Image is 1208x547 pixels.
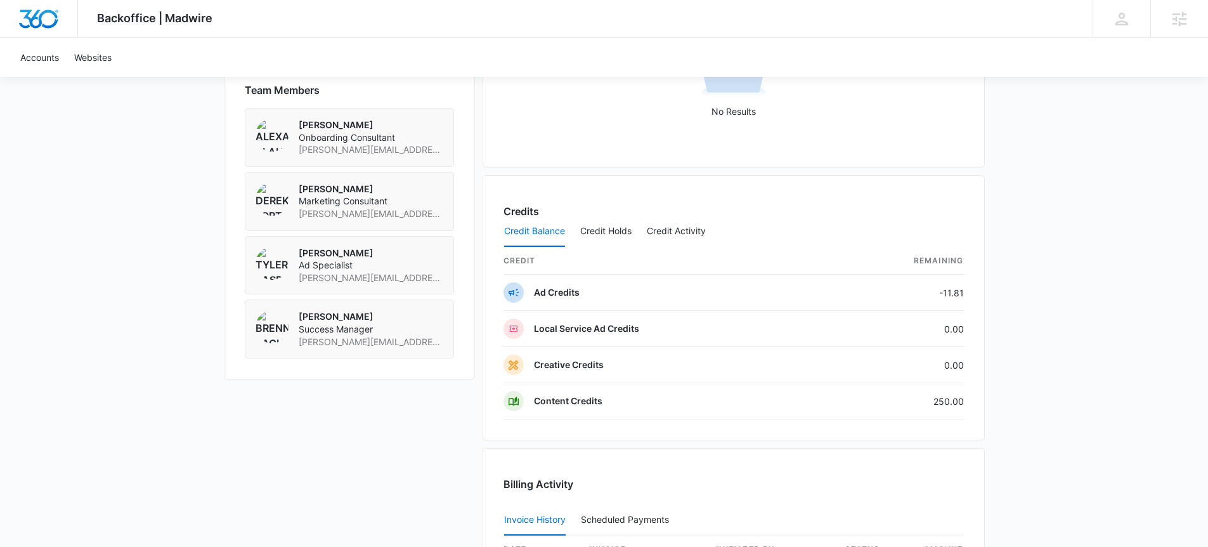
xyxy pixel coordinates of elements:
span: Onboarding Consultant [299,131,443,144]
img: Tyler Rasdon [256,247,289,280]
td: 0.00 [829,311,964,347]
p: Local Service Ad Credits [534,322,639,335]
td: -11.81 [829,275,964,311]
p: [PERSON_NAME] [299,310,443,323]
p: Ad Credits [534,286,580,299]
th: Remaining [829,247,964,275]
span: [PERSON_NAME][EMAIL_ADDRESS][PERSON_NAME][DOMAIN_NAME] [299,272,443,284]
span: [PERSON_NAME][EMAIL_ADDRESS][PERSON_NAME][DOMAIN_NAME] [299,208,443,220]
p: [PERSON_NAME] [299,247,443,260]
span: Marketing Consultant [299,195,443,208]
a: Websites [67,38,119,77]
td: 250.00 [829,383,964,419]
button: Credit Balance [504,216,565,247]
span: Backoffice | Madwire [97,11,212,25]
h3: Billing Activity [503,477,964,492]
p: [PERSON_NAME] [299,119,443,131]
span: Ad Specialist [299,259,443,272]
p: [PERSON_NAME] [299,183,443,195]
button: Credit Activity [647,216,706,247]
img: Derek Fortier [256,183,289,216]
th: credit [503,247,829,275]
button: Invoice History [504,505,566,536]
p: Creative Credits [534,359,604,371]
div: Scheduled Payments [581,515,674,524]
p: Content Credits [534,395,602,407]
span: [PERSON_NAME][EMAIL_ADDRESS][PERSON_NAME][DOMAIN_NAME] [299,143,443,156]
td: 0.00 [829,347,964,383]
button: Credit Holds [580,216,632,247]
span: Team Members [245,82,320,98]
p: No Results [504,105,963,118]
span: Success Manager [299,323,443,336]
img: Alexander Blaho [256,119,289,152]
span: [PERSON_NAME][EMAIL_ADDRESS][PERSON_NAME][DOMAIN_NAME] [299,336,443,348]
h3: Credits [503,204,539,219]
a: Accounts [13,38,67,77]
img: Brennan Rachman [256,310,289,343]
